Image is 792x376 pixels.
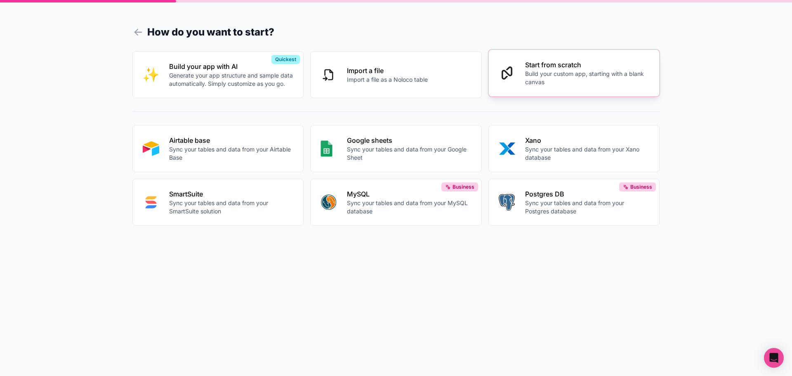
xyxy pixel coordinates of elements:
span: Business [453,184,474,190]
img: POSTGRES [499,194,515,210]
button: MYSQLMySQLSync your tables and data from your MySQL databaseBusiness [310,179,482,226]
p: Build your app with AI [169,61,294,71]
p: Airtable base [169,135,294,145]
p: Sync your tables and data from your MySQL database [347,199,471,215]
img: AIRTABLE [143,140,159,157]
img: XANO [499,140,515,157]
p: Start from scratch [525,60,650,70]
p: Sync your tables and data from your SmartSuite solution [169,199,294,215]
p: Google sheets [347,135,471,145]
button: Import a fileImport a file as a Noloco table [310,51,482,98]
button: GOOGLE_SHEETSGoogle sheetsSync your tables and data from your Google Sheet [310,125,482,172]
p: Build your custom app, starting with a blank canvas [525,70,650,86]
p: Sync your tables and data from your Postgres database [525,199,650,215]
img: GOOGLE_SHEETS [321,140,332,157]
p: Import a file [347,66,428,76]
p: SmartSuite [169,189,294,199]
p: Xano [525,135,650,145]
img: MYSQL [321,194,337,210]
button: XANOXanoSync your tables and data from your Xano database [488,125,660,172]
div: Open Intercom Messenger [764,348,784,368]
div: Quickest [271,55,300,64]
p: Postgres DB [525,189,650,199]
button: Start from scratchBuild your custom app, starting with a blank canvas [488,50,660,97]
p: Import a file as a Noloco table [347,76,428,84]
button: AIRTABLEAirtable baseSync your tables and data from your Airtable Base [132,125,304,172]
img: INTERNAL_WITH_AI [143,66,159,83]
button: INTERNAL_WITH_AIBuild your app with AIGenerate your app structure and sample data automatically. ... [132,51,304,98]
p: MySQL [347,189,471,199]
span: Business [630,184,652,190]
h1: How do you want to start? [132,25,660,40]
button: POSTGRESPostgres DBSync your tables and data from your Postgres databaseBusiness [488,179,660,226]
p: Sync your tables and data from your Xano database [525,145,650,162]
p: Sync your tables and data from your Airtable Base [169,145,294,162]
img: SMART_SUITE [143,194,159,210]
p: Generate your app structure and sample data automatically. Simply customize as you go. [169,71,294,88]
button: SMART_SUITESmartSuiteSync your tables and data from your SmartSuite solution [132,179,304,226]
p: Sync your tables and data from your Google Sheet [347,145,471,162]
